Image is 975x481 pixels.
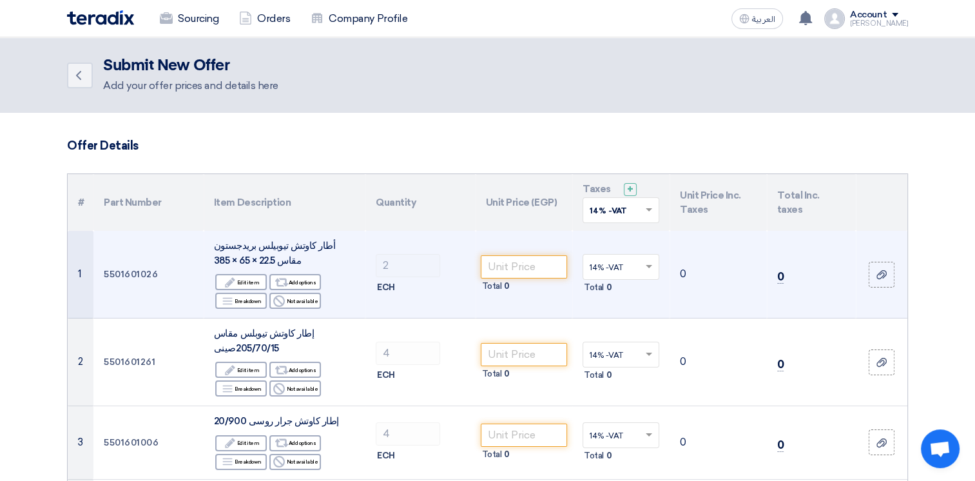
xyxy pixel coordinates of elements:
[150,5,229,33] a: Sourcing
[504,368,510,380] span: 0
[606,281,612,294] span: 0
[269,274,321,290] div: Add options
[68,319,93,406] td: 2
[376,342,440,365] input: RFQ_STEP1.ITEMS.2.AMOUNT_TITLE
[584,369,604,382] span: Total
[777,358,784,371] span: 0
[376,422,440,446] input: RFQ_STEP1.ITEMS.2.AMOUNT_TITLE
[214,415,339,427] span: إطار كاوتش جرار روسى 20/900
[300,5,418,33] a: Company Profile
[377,449,395,462] span: ECH
[377,281,395,294] span: ECH
[67,139,908,153] h3: Offer Details
[752,15,775,24] span: العربية
[103,57,278,75] h2: Submit New Offer
[269,454,321,470] div: Not available
[215,454,267,470] div: Breakdown
[215,274,267,290] div: Edit item
[670,231,767,319] td: 0
[481,255,568,279] input: Unit Price
[627,183,633,195] span: +
[103,78,278,93] div: Add your offer prices and details here
[93,319,204,406] td: 5501601261
[215,293,267,309] div: Breakdown
[204,174,365,231] th: Item Description
[215,362,267,378] div: Edit item
[584,281,604,294] span: Total
[606,369,612,382] span: 0
[482,280,502,293] span: Total
[68,406,93,480] td: 3
[214,240,336,266] span: أطار كاوتش تيوبيلس بريدجستون مقاس 22.5 × 65 × 385
[584,449,604,462] span: Total
[377,369,395,382] span: ECH
[482,368,502,380] span: Total
[482,448,502,461] span: Total
[376,254,440,277] input: RFQ_STEP1.ITEMS.2.AMOUNT_TITLE
[572,174,670,231] th: Taxes
[731,8,783,29] button: العربية
[93,231,204,319] td: 5501601026
[850,20,908,27] div: [PERSON_NAME]
[767,174,856,231] th: Total Inc. taxes
[229,5,300,33] a: Orders
[269,362,321,378] div: Add options
[68,231,93,319] td: 1
[481,343,568,366] input: Unit Price
[606,449,612,462] span: 0
[850,10,887,21] div: Account
[481,424,568,447] input: Unit Price
[215,380,267,397] div: Breakdown
[68,174,93,231] th: #
[824,8,845,29] img: profile_test.png
[583,254,659,280] ng-select: VAT
[583,342,659,368] ng-select: VAT
[269,435,321,451] div: Add options
[504,280,510,293] span: 0
[214,328,314,354] span: إطار كاوتش تيوبلس مقاس 205/70/15صينى
[921,429,960,468] div: Open chat
[583,422,659,448] ng-select: VAT
[670,406,767,480] td: 0
[93,174,204,231] th: Part Number
[269,293,321,309] div: Not available
[365,174,476,231] th: Quantity
[215,435,267,451] div: Edit item
[67,10,134,25] img: Teradix logo
[670,174,767,231] th: Unit Price Inc. Taxes
[777,270,784,284] span: 0
[476,174,573,231] th: Unit Price (EGP)
[670,319,767,406] td: 0
[93,406,204,480] td: 5501601006
[777,438,784,452] span: 0
[269,380,321,397] div: Not available
[504,448,510,461] span: 0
